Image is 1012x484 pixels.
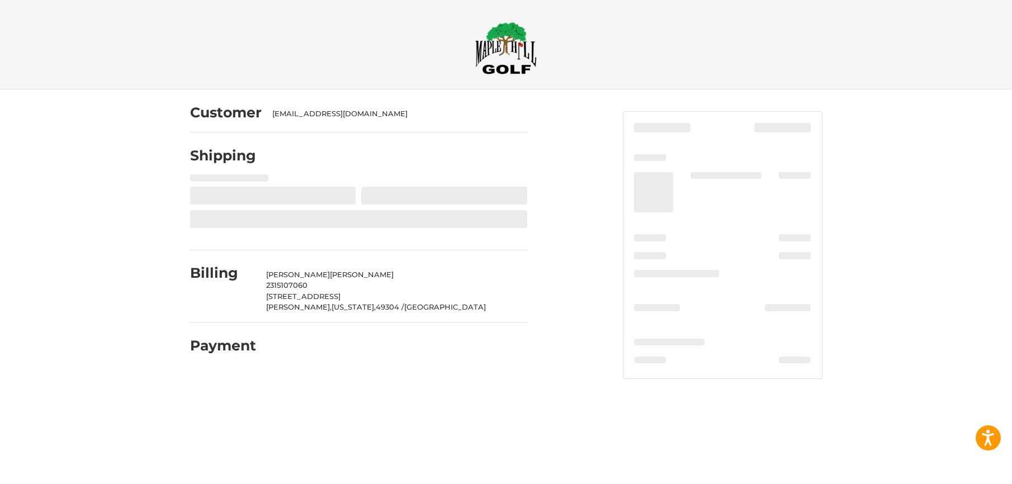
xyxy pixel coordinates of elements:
[332,302,376,311] span: [US_STATE],
[190,104,262,121] h2: Customer
[190,337,256,354] h2: Payment
[190,264,256,282] h2: Billing
[266,270,330,279] span: [PERSON_NAME]
[920,454,1012,484] iframe: Google Customer Reviews
[376,302,404,311] span: 49304 /
[330,270,394,279] span: [PERSON_NAME]
[272,108,516,120] div: [EMAIL_ADDRESS][DOMAIN_NAME]
[266,281,308,290] span: 2315107060
[475,22,537,74] img: Maple Hill Golf
[266,302,332,311] span: [PERSON_NAME],
[11,436,133,473] iframe: Gorgias live chat messenger
[404,302,486,311] span: [GEOGRAPHIC_DATA]
[190,147,256,164] h2: Shipping
[266,292,341,301] span: [STREET_ADDRESS]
